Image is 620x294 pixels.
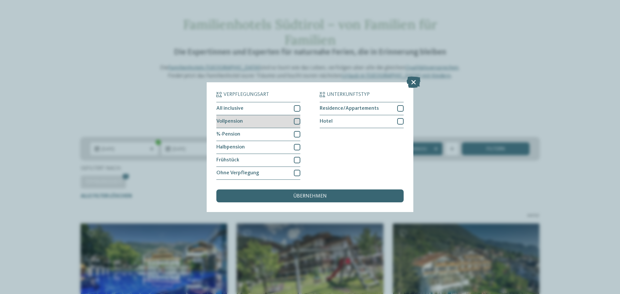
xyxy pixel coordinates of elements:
span: übernehmen [293,194,327,199]
span: All inclusive [216,106,243,111]
span: Vollpension [216,119,243,124]
span: Verpflegungsart [223,92,269,97]
span: Residence/Appartements [320,106,379,111]
span: Halbpension [216,145,245,150]
span: ¾-Pension [216,132,240,137]
span: Frühstück [216,157,239,163]
span: Ohne Verpflegung [216,170,259,176]
span: Hotel [320,119,333,124]
span: Unterkunftstyp [327,92,370,97]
